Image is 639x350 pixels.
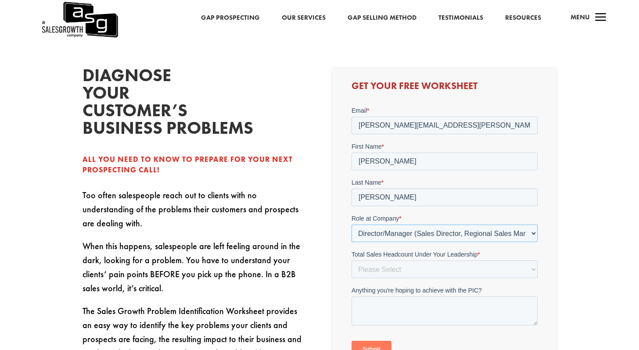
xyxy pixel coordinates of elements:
[282,12,326,24] a: Our Services
[571,13,590,21] span: Menu
[348,12,416,24] a: Gap Selling Method
[83,239,306,304] p: When this happens, salespeople are left feeling around in the dark, looking for a problem. You ha...
[83,154,306,175] div: All you need to know to prepare for your next prospecting call!
[83,188,306,239] p: Too often salespeople reach out to clients with no understanding of the problems their customers ...
[505,12,541,24] a: Resources
[201,12,260,24] a: Gap Prospecting
[438,12,483,24] a: Testimonials
[83,67,214,141] h2: Diagnose your customer’s business problems
[352,81,538,95] h3: Get Your Free Worksheet
[592,9,610,27] span: a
